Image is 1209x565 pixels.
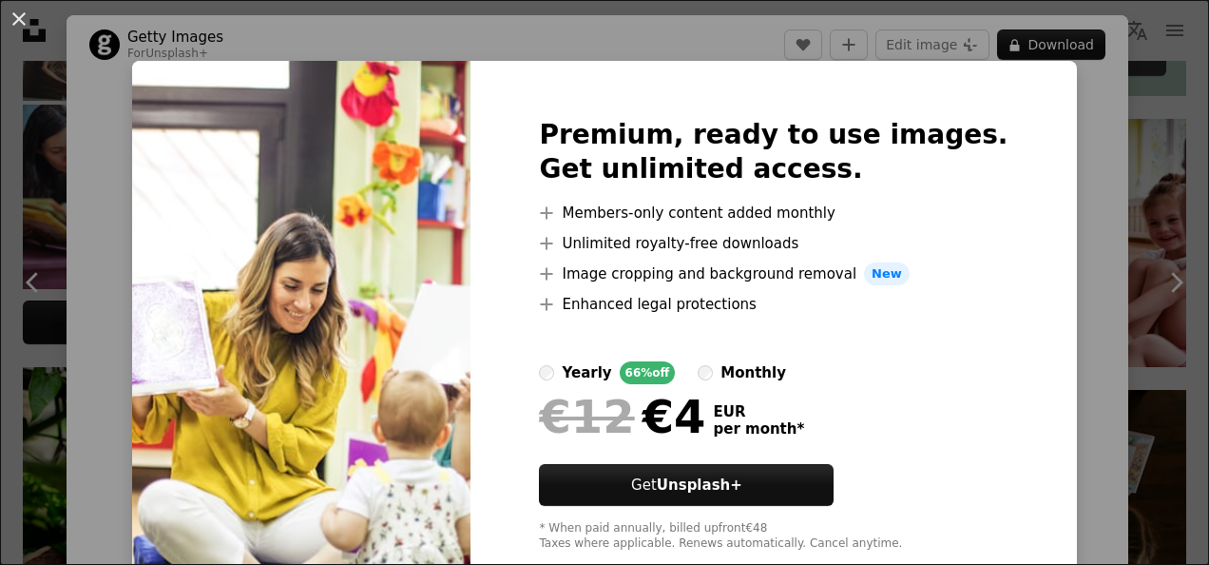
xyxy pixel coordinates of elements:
li: Members-only content added monthly [539,202,1007,224]
span: €12 [539,392,634,441]
div: €4 [539,392,705,441]
strong: Unsplash+ [657,477,742,494]
li: Image cropping and background removal [539,263,1007,285]
div: * When paid annually, billed upfront €48 Taxes where applicable. Renews automatically. Cancel any... [539,521,1007,552]
span: per month * [713,420,804,438]
li: Unlimited royalty-free downloads [539,232,1007,255]
li: Enhanced legal protections [539,293,1007,316]
input: monthly [698,365,713,380]
div: yearly [562,361,611,384]
h2: Premium, ready to use images. Get unlimited access. [539,118,1007,186]
span: EUR [713,403,804,420]
button: GetUnsplash+ [539,464,834,506]
div: 66% off [620,361,676,384]
input: yearly66%off [539,365,554,380]
span: New [864,263,910,285]
div: monthly [720,361,786,384]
